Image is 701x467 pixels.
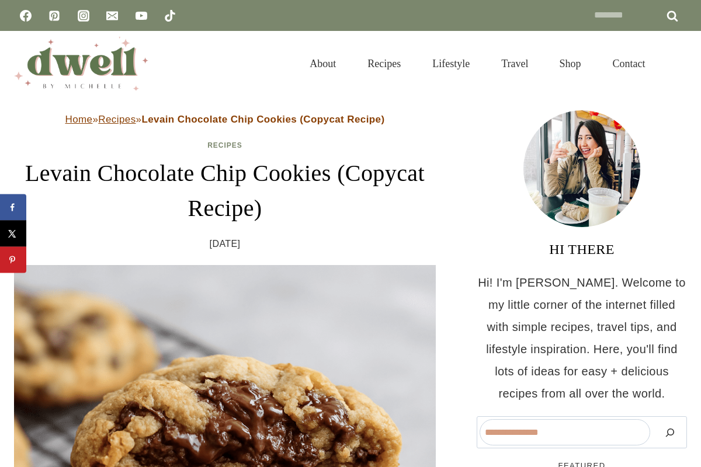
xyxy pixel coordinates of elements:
[352,43,417,84] a: Recipes
[477,239,687,260] h3: HI THERE
[14,156,436,226] h1: Levain Chocolate Chip Cookies (Copycat Recipe)
[544,43,597,84] a: Shop
[65,114,93,125] a: Home
[477,271,687,405] p: Hi! I'm [PERSON_NAME]. Welcome to my little corner of the internet filled with simple recipes, tr...
[100,4,124,27] a: Email
[417,43,485,84] a: Lifestyle
[656,419,684,445] button: Search
[130,4,153,27] a: YouTube
[14,37,148,90] img: DWELL by michelle
[158,4,182,27] a: TikTok
[207,141,242,149] a: Recipes
[141,114,384,125] strong: Levain Chocolate Chip Cookies (Copycat Recipe)
[485,43,544,84] a: Travel
[294,43,661,84] nav: Primary Navigation
[294,43,352,84] a: About
[597,43,661,84] a: Contact
[14,4,37,27] a: Facebook
[210,235,241,253] time: [DATE]
[72,4,95,27] a: Instagram
[43,4,66,27] a: Pinterest
[65,114,385,125] span: » »
[98,114,136,125] a: Recipes
[667,54,687,74] button: View Search Form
